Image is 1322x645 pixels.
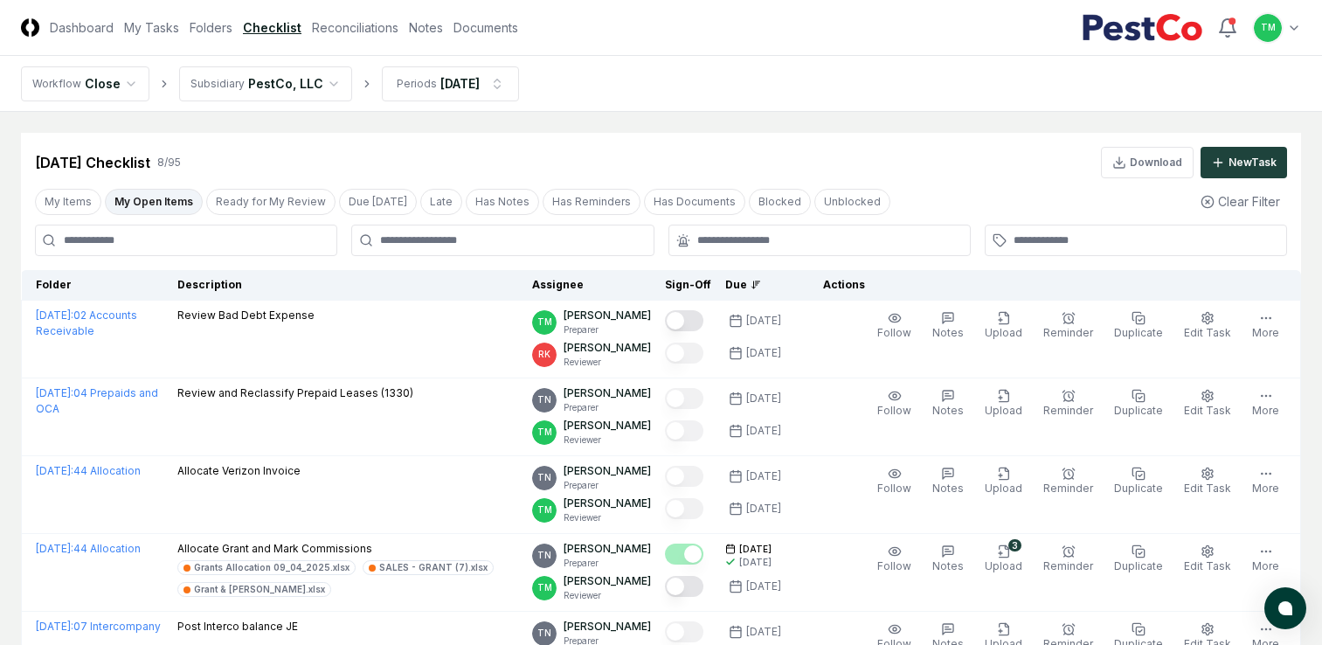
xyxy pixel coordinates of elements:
[1249,308,1283,344] button: More
[1201,147,1287,178] button: NewTask
[1043,404,1093,417] span: Reminder
[1249,541,1283,578] button: More
[564,463,651,479] p: [PERSON_NAME]
[1249,463,1283,500] button: More
[420,189,462,215] button: Late
[725,277,795,293] div: Due
[1184,482,1231,495] span: Edit Task
[981,463,1026,500] button: Upload
[1111,541,1166,578] button: Duplicate
[981,385,1026,422] button: Upload
[1040,541,1097,578] button: Reminder
[665,388,703,409] button: Mark complete
[409,18,443,37] a: Notes
[564,418,651,433] p: [PERSON_NAME]
[537,503,552,517] span: TM
[874,308,915,344] button: Follow
[36,464,141,477] a: [DATE]:44 Allocation
[932,404,964,417] span: Notes
[929,463,967,500] button: Notes
[746,313,781,329] div: [DATE]
[379,561,488,574] div: SALES - GRANT (7).xlsx
[985,404,1022,417] span: Upload
[382,66,519,101] button: Periods[DATE]
[746,468,781,484] div: [DATE]
[644,189,745,215] button: Has Documents
[440,74,480,93] div: [DATE]
[564,308,651,323] p: [PERSON_NAME]
[665,544,703,565] button: Mark complete
[1111,463,1166,500] button: Duplicate
[194,583,325,596] div: Grant & [PERSON_NAME].xlsx
[746,345,781,361] div: [DATE]
[985,326,1022,339] span: Upload
[177,541,519,557] p: Allocate Grant and Mark Commissions
[746,423,781,439] div: [DATE]
[190,76,245,92] div: Subsidiary
[932,559,964,572] span: Notes
[21,18,39,37] img: Logo
[985,482,1022,495] span: Upload
[537,393,551,406] span: TN
[1184,326,1231,339] span: Edit Task
[985,559,1022,572] span: Upload
[537,426,552,439] span: TM
[1043,559,1093,572] span: Reminder
[1184,404,1231,417] span: Edit Task
[874,541,915,578] button: Follow
[932,482,964,495] span: Notes
[665,576,703,597] button: Mark complete
[665,310,703,331] button: Mark complete
[564,511,651,524] p: Reviewer
[190,18,232,37] a: Folders
[537,627,551,640] span: TN
[105,189,203,215] button: My Open Items
[665,343,703,364] button: Mark complete
[1040,385,1097,422] button: Reminder
[36,620,161,633] a: [DATE]:07 Intercompany
[1114,404,1163,417] span: Duplicate
[877,559,911,572] span: Follow
[537,316,552,329] span: TM
[1229,155,1277,170] div: New Task
[1111,385,1166,422] button: Duplicate
[739,556,772,569] div: [DATE]
[746,501,781,517] div: [DATE]
[1252,12,1284,44] button: TM
[1180,308,1235,344] button: Edit Task
[177,385,413,401] p: Review and Reclassify Prepaid Leases (1330)
[564,589,651,602] p: Reviewer
[1040,308,1097,344] button: Reminder
[564,323,651,336] p: Preparer
[157,155,181,170] div: 8 / 95
[1261,21,1276,34] span: TM
[665,420,703,441] button: Mark complete
[929,541,967,578] button: Notes
[665,466,703,487] button: Mark complete
[312,18,398,37] a: Reconciliations
[1114,482,1163,495] span: Duplicate
[177,308,315,323] p: Review Bad Debt Expense
[543,189,640,215] button: Has Reminders
[746,579,781,594] div: [DATE]
[564,479,651,492] p: Preparer
[32,76,81,92] div: Workflow
[564,496,651,511] p: [PERSON_NAME]
[564,401,651,414] p: Preparer
[177,463,301,479] p: Allocate Verizon Invoice
[36,620,73,633] span: [DATE] :
[746,624,781,640] div: [DATE]
[981,308,1026,344] button: Upload
[1194,185,1287,218] button: Clear Filter
[537,471,551,484] span: TN
[537,581,552,594] span: TM
[1184,559,1231,572] span: Edit Task
[564,557,651,570] p: Preparer
[243,18,301,37] a: Checklist
[36,542,73,555] span: [DATE] :
[538,348,550,361] span: RK
[1114,559,1163,572] span: Duplicate
[929,308,967,344] button: Notes
[749,189,811,215] button: Blocked
[874,463,915,500] button: Follow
